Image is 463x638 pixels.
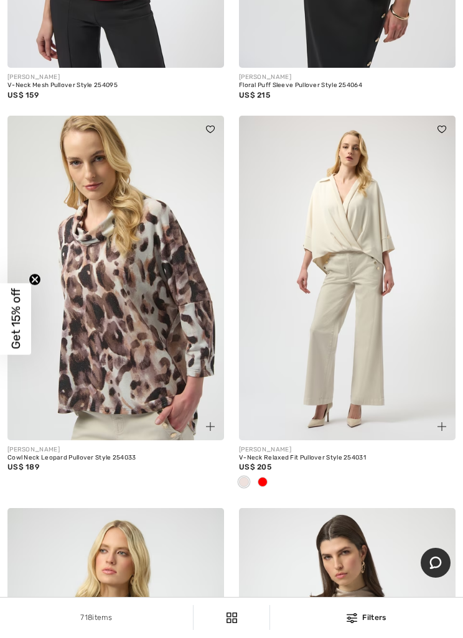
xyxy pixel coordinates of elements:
[7,73,224,82] div: [PERSON_NAME]
[239,73,456,82] div: [PERSON_NAME]
[227,613,237,623] img: Filters
[7,116,224,440] img: Cowl Neck Leopard Pullover Style 254033. Offwhite/Multi
[29,274,41,286] button: Close teaser
[7,82,224,90] div: V-Neck Mesh Pullover Style 254095
[347,613,357,623] img: Filters
[239,463,271,471] span: US$ 205
[239,82,456,90] div: Floral Puff Sleeve Pullover Style 254064
[235,473,253,493] div: Champagne 171
[437,422,446,431] img: plus_v2.svg
[239,445,456,455] div: [PERSON_NAME]
[437,126,446,133] img: heart_black_full.svg
[278,612,456,623] div: Filters
[80,613,92,622] span: 718
[206,422,215,431] img: plus_v2.svg
[239,91,270,99] span: US$ 215
[253,473,272,493] div: Red
[7,445,224,455] div: [PERSON_NAME]
[239,116,456,440] img: V-Neck Relaxed Fit Pullover Style 254031. Champagne 171
[421,548,451,579] iframe: Opens a widget where you can chat to one of our agents
[206,126,215,133] img: heart_black_full.svg
[7,91,39,99] span: US$ 159
[7,455,224,462] div: Cowl Neck Leopard Pullover Style 254033
[9,289,23,349] span: Get 15% off
[239,455,456,462] div: V-Neck Relaxed Fit Pullover Style 254031
[7,463,39,471] span: US$ 189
